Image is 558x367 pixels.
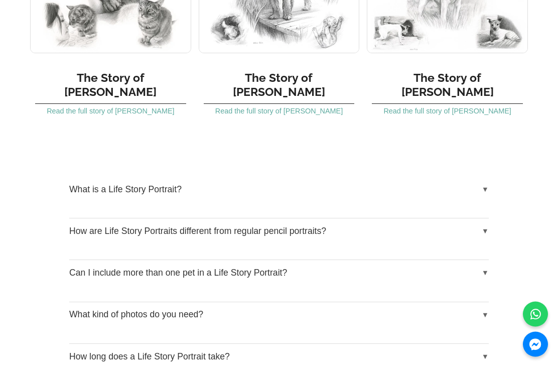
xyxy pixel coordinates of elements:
[69,261,489,286] button: Can I include more than one pet in a Life Story Portrait?
[69,219,489,244] button: How are Life Story Portraits different from regular pencil portraits?
[47,107,174,115] a: Read the full story of [PERSON_NAME]
[383,107,511,115] a: Read the full story of [PERSON_NAME]
[35,61,186,104] h3: The Story of [PERSON_NAME]
[523,332,548,357] a: Messenger
[523,302,548,327] a: WhatsApp
[215,107,343,115] a: Read the full story of [PERSON_NAME]
[69,303,489,328] button: What kind of photos do you need?
[204,61,355,104] h3: The Story of [PERSON_NAME]
[69,177,489,202] button: What is a Life Story Portrait?
[372,61,523,104] h3: The Story of [PERSON_NAME]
